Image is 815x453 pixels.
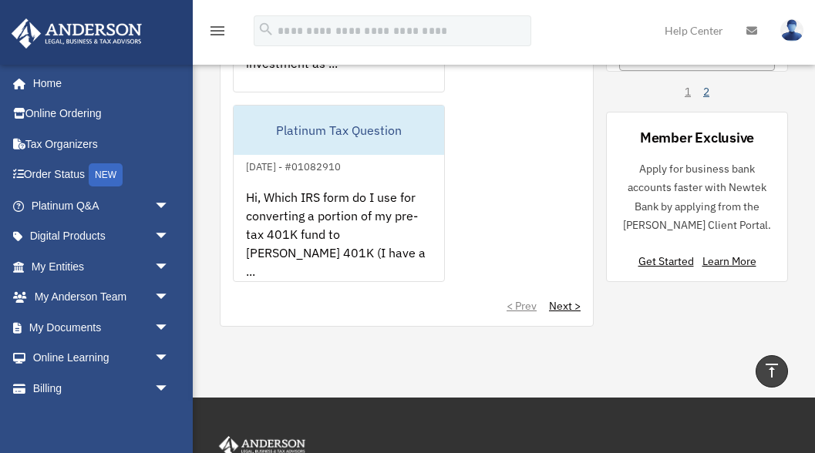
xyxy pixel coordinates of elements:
a: Digital Productsarrow_drop_down [11,221,193,252]
i: menu [208,22,227,40]
i: search [258,21,274,38]
span: arrow_drop_down [154,312,185,344]
a: Learn More [702,254,756,268]
div: Member Exclusive [640,128,754,147]
a: Online Learningarrow_drop_down [11,343,193,374]
span: arrow_drop_down [154,190,185,222]
a: vertical_align_top [756,355,788,388]
a: Billingarrow_drop_down [11,373,193,404]
a: menu [208,27,227,40]
a: Get Started [638,254,700,268]
i: vertical_align_top [763,361,781,380]
a: 2 [703,84,709,99]
span: arrow_drop_down [154,373,185,404]
a: Tax Organizers [11,129,193,159]
div: Hi, Which IRS form do I use for converting a portion of my pre-tax 401K fund to [PERSON_NAME] 401... [234,176,444,296]
a: My Documentsarrow_drop_down [11,312,193,343]
div: Platinum Tax Question [234,106,444,155]
img: User Pic [780,19,803,42]
p: Apply for business bank accounts faster with Newtek Bank by applying from the [PERSON_NAME] Clien... [619,159,775,235]
a: Order StatusNEW [11,159,193,191]
span: arrow_drop_down [154,251,185,283]
span: arrow_drop_down [154,282,185,314]
a: Home [11,68,185,99]
a: My Anderson Teamarrow_drop_down [11,282,193,313]
div: NEW [89,163,123,186]
a: Next > [549,298,581,314]
span: arrow_drop_down [154,221,185,253]
a: Platinum Tax Question[DATE] - #01082910Hi, Which IRS form do I use for converting a portion of my... [233,105,445,282]
a: Platinum Q&Aarrow_drop_down [11,190,193,221]
a: Online Ordering [11,99,193,129]
a: My Entitiesarrow_drop_down [11,251,193,282]
div: [DATE] - #01082910 [234,157,353,173]
span: arrow_drop_down [154,343,185,374]
img: Anderson Advisors Platinum Portal [7,18,146,49]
